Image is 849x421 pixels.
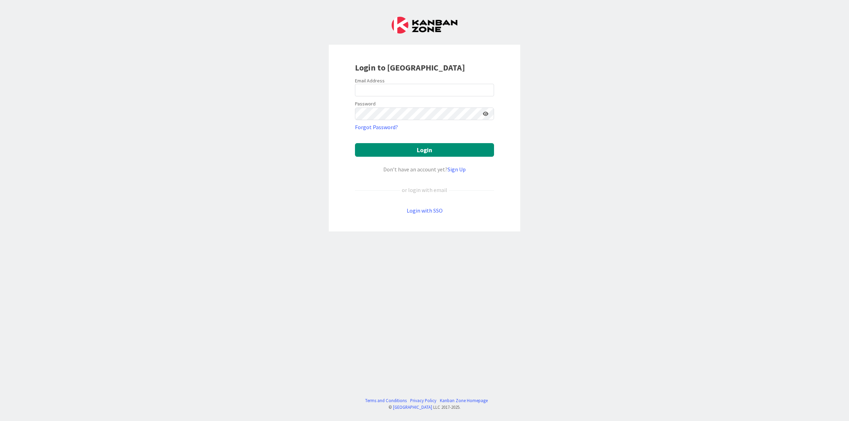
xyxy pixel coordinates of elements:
[362,404,488,411] div: © LLC 2017- 2025 .
[400,186,449,194] div: or login with email
[355,77,385,84] label: Email Address
[355,123,398,131] a: Forgot Password?
[355,165,494,173] div: Don’t have an account yet?
[355,62,465,73] b: Login to [GEOGRAPHIC_DATA]
[392,17,457,34] img: Kanban Zone
[407,207,443,214] a: Login with SSO
[365,397,407,404] a: Terms and Conditions
[393,404,432,410] a: [GEOGRAPHIC_DATA]
[355,100,376,108] label: Password
[410,397,436,404] a: Privacy Policy
[355,143,494,157] button: Login
[440,397,488,404] a: Kanban Zone Homepage
[448,166,466,173] a: Sign Up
